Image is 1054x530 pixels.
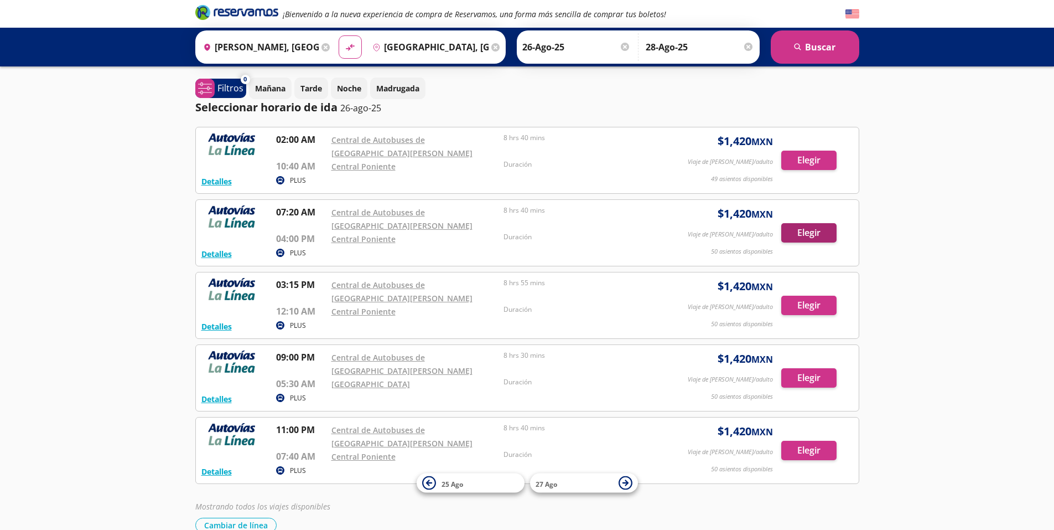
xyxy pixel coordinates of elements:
[688,230,773,239] p: Viaje de [PERSON_NAME]/adulto
[201,176,232,187] button: Detalles
[243,75,247,84] span: 0
[530,474,638,493] button: 27 Ago
[751,353,773,366] small: MXN
[276,133,326,146] p: 02:00 AM
[688,447,773,457] p: Viaje de [PERSON_NAME]/adulto
[201,133,262,155] img: RESERVAMOS
[718,351,773,367] span: $ 1,420
[276,377,326,390] p: 05:30 AM
[711,392,773,402] p: 50 asientos disponibles
[331,207,473,231] a: Central de Autobuses de [GEOGRAPHIC_DATA][PERSON_NAME]
[536,479,557,488] span: 27 Ago
[503,450,671,460] p: Duración
[370,78,425,99] button: Madrugada
[751,281,773,293] small: MXN
[276,278,326,291] p: 03:15 PM
[503,232,671,242] p: Duración
[217,81,243,95] p: Filtros
[201,466,232,477] button: Detalles
[781,441,837,460] button: Elegir
[751,136,773,148] small: MXN
[376,83,419,94] p: Madrugada
[688,302,773,312] p: Viaje de [PERSON_NAME]/adulto
[771,30,859,64] button: Buscar
[249,78,292,99] button: Mañana
[283,9,666,19] em: ¡Bienvenido a la nueva experiencia de compra de Reservamos, una forma más sencilla de comprar tus...
[718,205,773,222] span: $ 1,420
[276,205,326,219] p: 07:20 AM
[368,33,489,61] input: Buscar Destino
[331,234,396,244] a: Central Poniente
[503,278,671,288] p: 8 hrs 55 mins
[290,466,306,476] p: PLUS
[503,351,671,361] p: 8 hrs 30 mins
[331,352,473,376] a: Central de Autobuses de [GEOGRAPHIC_DATA][PERSON_NAME]
[331,280,473,303] a: Central de Autobuses de [GEOGRAPHIC_DATA][PERSON_NAME]
[688,157,773,167] p: Viaje de [PERSON_NAME]/adulto
[276,351,326,364] p: 09:00 PM
[711,465,773,474] p: 50 asientos disponibles
[195,501,330,512] em: Mostrando todos los viajes disponibles
[201,248,232,260] button: Detalles
[331,425,473,449] a: Central de Autobuses de [GEOGRAPHIC_DATA][PERSON_NAME]
[646,33,754,61] input: Opcional
[781,368,837,388] button: Elegir
[195,4,278,20] i: Brand Logo
[781,296,837,315] button: Elegir
[718,423,773,440] span: $ 1,420
[195,79,246,98] button: 0Filtros
[290,321,306,331] p: PLUS
[503,133,671,143] p: 8 hrs 40 mins
[711,247,773,256] p: 50 asientos disponibles
[201,393,232,405] button: Detalles
[751,426,773,438] small: MXN
[201,205,262,228] img: RESERVAMOS
[331,78,367,99] button: Noche
[300,83,322,94] p: Tarde
[255,83,285,94] p: Mañana
[290,176,306,186] p: PLUS
[276,232,326,245] p: 04:00 PM
[201,423,262,445] img: RESERVAMOS
[331,135,473,158] a: Central de Autobuses de [GEOGRAPHIC_DATA][PERSON_NAME]
[718,278,773,295] span: $ 1,420
[711,174,773,184] p: 49 asientos disponibles
[290,248,306,258] p: PLUS
[199,33,319,61] input: Buscar Origen
[276,450,326,463] p: 07:40 AM
[522,33,631,61] input: Elegir Fecha
[503,423,671,433] p: 8 hrs 40 mins
[201,351,262,373] img: RESERVAMOS
[201,321,232,332] button: Detalles
[503,159,671,169] p: Duración
[442,479,463,488] span: 25 Ago
[201,278,262,300] img: RESERVAMOS
[290,393,306,403] p: PLUS
[503,205,671,215] p: 8 hrs 40 mins
[195,99,338,116] p: Seleccionar horario de ida
[718,133,773,150] span: $ 1,420
[711,320,773,329] p: 50 asientos disponibles
[781,223,837,243] button: Elegir
[845,7,859,21] button: English
[294,78,328,99] button: Tarde
[276,305,326,318] p: 12:10 AM
[688,375,773,384] p: Viaje de [PERSON_NAME]/adulto
[276,159,326,173] p: 10:40 AM
[417,474,525,493] button: 25 Ago
[276,423,326,436] p: 11:00 PM
[340,101,381,115] p: 26-ago-25
[331,306,396,317] a: Central Poniente
[503,305,671,315] p: Duración
[331,161,396,172] a: Central Poniente
[781,151,837,170] button: Elegir
[331,379,410,389] a: [GEOGRAPHIC_DATA]
[503,377,671,387] p: Duración
[751,208,773,220] small: MXN
[337,83,361,94] p: Noche
[195,4,278,24] a: Brand Logo
[331,451,396,462] a: Central Poniente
